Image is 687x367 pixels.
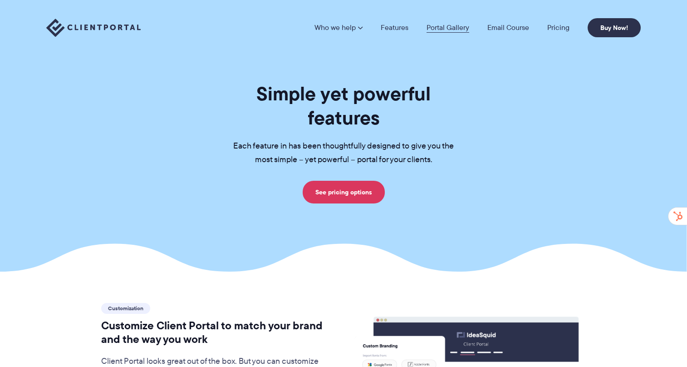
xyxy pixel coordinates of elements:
[381,24,408,31] a: Features
[427,24,469,31] a: Portal Gallery
[101,319,330,346] h2: Customize Client Portal to match your brand and the way you work
[101,303,150,314] span: Customization
[314,24,363,31] a: Who we help
[303,181,385,203] a: See pricing options
[487,24,529,31] a: Email Course
[219,139,468,167] p: Each feature in has been thoughtfully designed to give you the most simple – yet powerful – porta...
[547,24,569,31] a: Pricing
[588,18,641,37] a: Buy Now!
[219,82,468,130] h1: Simple yet powerful features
